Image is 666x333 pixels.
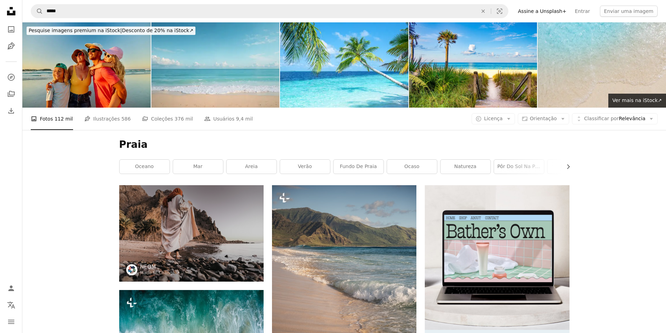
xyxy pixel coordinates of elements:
[4,70,18,84] a: Explorar
[29,28,193,33] span: Desconto de 20% na iStock ↗
[4,104,18,118] a: Histórico de downloads
[22,22,200,39] a: Pesquise imagens premium na iStock|Desconto de 20% na iStock↗
[173,160,223,174] a: mar
[475,5,491,18] button: Limpar
[387,160,437,174] a: ocaso
[151,22,280,108] img: deserted coastline
[121,115,131,123] span: 586
[472,113,515,124] button: Licença
[22,22,151,108] img: Family enjoying summer vacations at the beach in Australia
[600,6,658,17] button: Enviar uma imagem
[514,6,571,17] a: Assine a Unsplash+
[334,160,384,174] a: fundo de praia
[84,108,131,130] a: Ilustrações 586
[280,22,408,108] img: Coconut palm trees and beautiful turquoise sea on tropical paradise beach
[491,5,508,18] button: Pesquisa visual
[584,116,619,121] span: Classificar por
[518,113,569,124] button: Orientação
[4,298,18,312] button: Idioma
[409,22,537,108] img: Limite da praia - um caminho que leva ao oceano
[425,185,569,330] img: file-1707883121023-8e3502977149image
[227,160,277,174] a: areia
[530,116,557,121] span: Orientação
[204,108,253,130] a: Usuários 9,4 mil
[31,5,43,18] button: Pesquise na Unsplash
[613,97,662,103] span: Ver mais na iStock ↗
[4,39,18,53] a: Ilustrações
[119,230,264,237] a: uma mulher em pé em uma praia rochosa ao lado do oceano
[126,264,137,275] img: Ir para o perfil de NEOM
[140,263,180,270] a: NEOM
[120,160,170,174] a: oceano
[494,160,544,174] a: pôr do sol na praia
[441,160,490,174] a: natureza
[4,315,18,329] button: Menu
[140,270,180,275] a: Made to Change ↗
[29,28,122,33] span: Pesquise imagens premium na iStock |
[119,185,264,281] img: uma mulher em pé em uma praia rochosa ao lado do oceano
[562,160,570,174] button: rolar lista para a direita
[272,290,416,296] a: uma praia com ondas e montanhas ao fundo
[280,160,330,174] a: verão
[4,281,18,295] a: Entrar / Cadastrar-se
[236,115,253,123] span: 9,4 mil
[142,108,193,130] a: Coleções 376 mil
[572,113,658,124] button: Classificar porRelevância
[4,87,18,101] a: Coleções
[174,115,193,123] span: 376 mil
[608,94,666,108] a: Ver mais na iStock↗
[584,115,645,122] span: Relevância
[119,138,570,151] h1: Praia
[547,160,597,174] a: paisagem
[538,22,666,108] img: beautifully sand beach, closeup, top view
[31,4,508,18] form: Pesquise conteúdo visual em todo o site
[4,22,18,36] a: Fotos
[484,116,502,121] span: Licença
[571,6,594,17] a: Entrar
